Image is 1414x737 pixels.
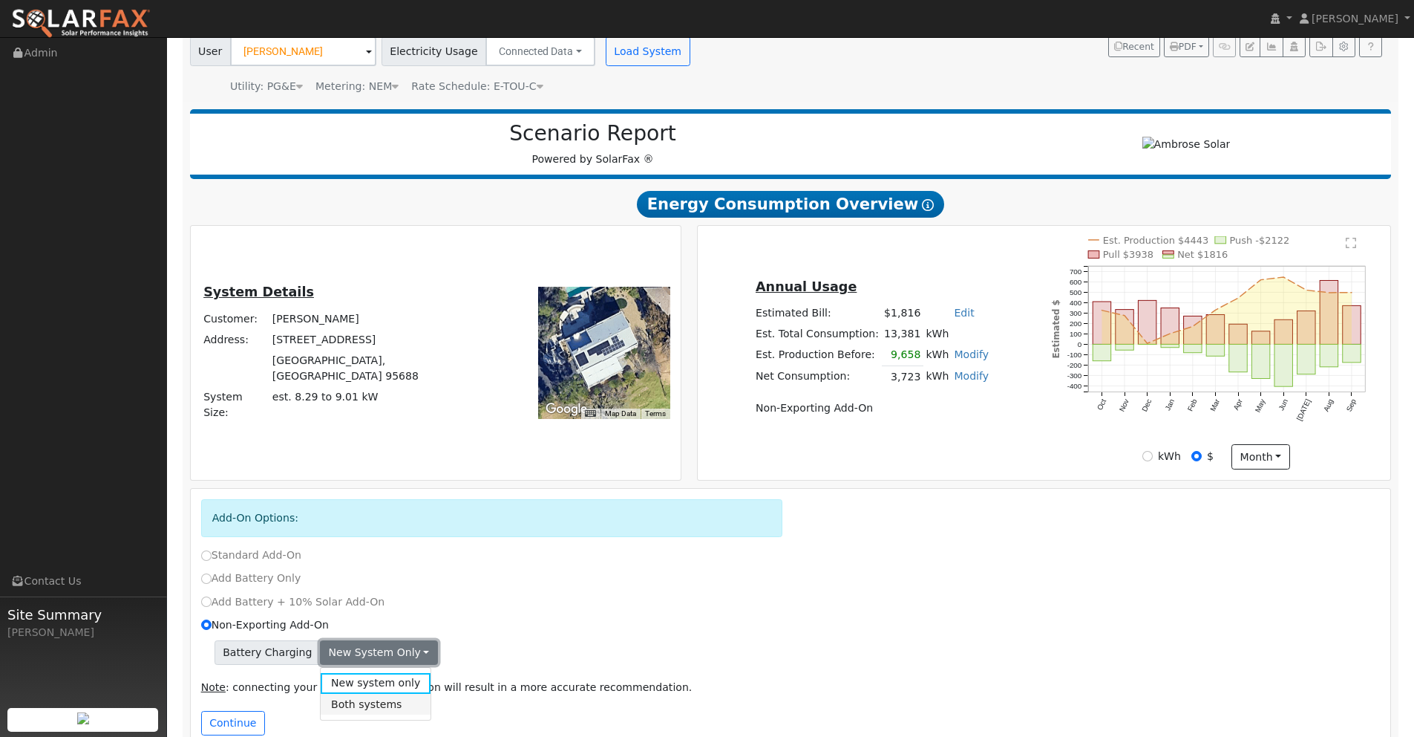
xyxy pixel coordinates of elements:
a: Both systems [321,694,431,715]
td: 9,658 [882,345,923,366]
text: -100 [1067,351,1082,359]
rect: onclick="" [1274,344,1292,386]
td: 3,723 [882,366,923,388]
text:  [1346,237,1356,249]
circle: onclick="" [1260,279,1263,282]
div: Metering: NEM [315,79,399,94]
text: 700 [1070,267,1082,276]
button: Edit User [1240,36,1260,57]
circle: onclick="" [1169,332,1172,335]
a: New system only [321,673,431,694]
input: kWh [1142,451,1153,461]
text: Mar [1208,397,1221,413]
td: kWh [923,345,952,366]
button: Multi-Series Graph [1260,36,1283,57]
rect: onclick="" [1297,344,1315,374]
img: Ambrose Solar [1142,137,1231,152]
circle: onclick="" [1350,291,1353,294]
button: Settings [1332,36,1355,57]
rect: onclick="" [1093,302,1110,344]
rect: onclick="" [1184,316,1202,344]
i: Show Help [922,199,934,211]
input: $ [1191,451,1202,461]
circle: onclick="" [1305,289,1308,292]
span: Alias: H2ETOUCN [411,80,543,92]
span: : connecting your actual solar production will result in a more accurate recommendation. [201,681,693,693]
text: Estimated $ [1051,299,1061,358]
button: Keyboard shortcuts [585,409,595,419]
td: kWh [923,366,952,388]
circle: onclick="" [1191,325,1194,328]
span: User [190,36,231,66]
text: 200 [1070,319,1082,328]
td: System Size [269,387,468,423]
text: 0 [1078,340,1082,348]
text: 100 [1070,330,1082,338]
rect: onclick="" [1184,344,1202,352]
text: Aug [1322,397,1335,412]
rect: onclick="" [1343,305,1361,344]
td: kWh [923,324,992,345]
rect: onclick="" [1320,344,1338,366]
td: [STREET_ADDRESS] [269,329,468,350]
td: Est. Total Consumption: [753,324,881,345]
rect: onclick="" [1161,308,1179,344]
text: Pull $3938 [1103,249,1153,260]
text: -300 [1067,371,1082,380]
text: Feb [1186,397,1199,412]
circle: onclick="" [1214,308,1217,311]
rect: onclick="" [1161,344,1179,347]
rect: onclick="" [1297,311,1315,344]
input: Non-Exporting Add-On [201,620,212,630]
a: Terms (opens in new tab) [645,409,666,418]
circle: onclick="" [1123,314,1126,317]
label: $ [1207,449,1214,464]
rect: onclick="" [1252,344,1270,378]
u: Annual Usage [756,279,857,294]
td: Net Consumption: [753,366,881,388]
img: Google [542,400,591,419]
circle: onclick="" [1237,296,1240,299]
label: Standard Add-On [201,548,301,563]
td: 13,381 [882,324,923,345]
circle: onclick="" [1101,309,1104,312]
rect: onclick="" [1320,280,1338,344]
a: Open this area in Google Maps (opens a new window) [542,400,591,419]
span: Electricity Usage [382,36,486,66]
circle: onclick="" [1328,291,1331,294]
td: Customer: [201,308,270,329]
rect: onclick="" [1252,331,1270,345]
circle: onclick="" [1283,276,1286,279]
td: [PERSON_NAME] [269,308,468,329]
rect: onclick="" [1116,344,1133,350]
td: [GEOGRAPHIC_DATA], [GEOGRAPHIC_DATA] 95688 [269,350,468,386]
img: SolarFax [11,8,151,39]
text: -200 [1067,361,1082,369]
text: 300 [1070,309,1082,317]
text: Apr [1232,397,1245,412]
rect: onclick="" [1206,344,1224,356]
span: [PERSON_NAME] [1312,13,1398,25]
label: kWh [1158,449,1181,464]
button: Recent [1108,36,1160,57]
rect: onclick="" [1343,344,1361,362]
text: Nov [1118,397,1130,413]
rect: onclick="" [1116,310,1133,345]
td: Est. Production Before: [753,345,881,366]
div: [PERSON_NAME] [7,625,159,640]
button: month [1231,444,1290,470]
button: Connected Data [485,36,595,66]
button: Continue [201,711,265,736]
span: Battery Charging [215,640,321,666]
td: Non-Exporting Add-On [753,397,991,418]
text: 400 [1070,299,1082,307]
a: Modify [954,348,989,360]
button: New system only [320,640,438,666]
div: Add-On Options: [201,499,783,537]
input: Add Battery Only [201,574,212,584]
button: PDF [1164,36,1209,57]
text: 500 [1070,288,1082,296]
input: Add Battery + 10% Solar Add-On [201,597,212,607]
rect: onclick="" [1274,319,1292,344]
span: PDF [1170,42,1197,52]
